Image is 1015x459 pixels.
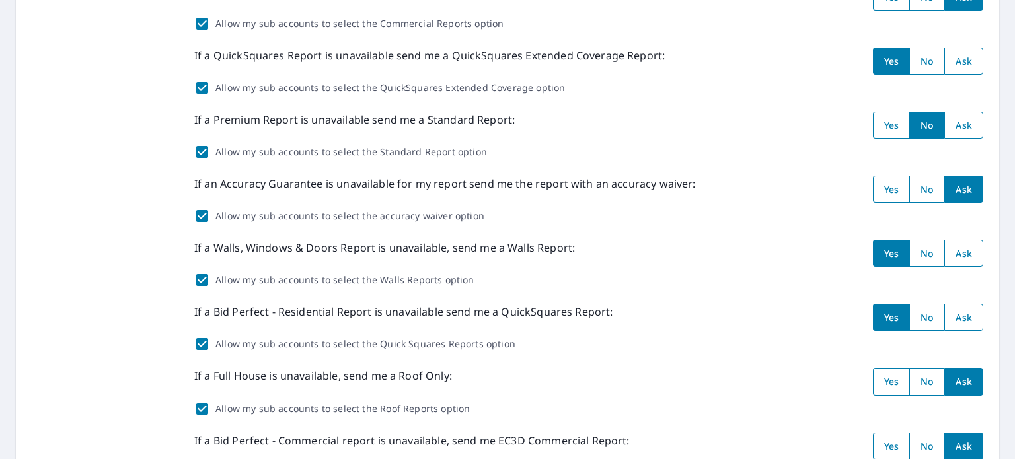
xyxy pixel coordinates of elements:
[215,82,566,94] label: Allow my sub accounts to select the QuickSquares Extended Coverage option
[194,48,665,75] p: If a QuickSquares Report is unavailable send me a QuickSquares Extended Coverage Report:
[215,18,504,30] label: Allow my sub accounts to select the Commercial Reports option
[194,368,452,395] p: If a Full House is unavailable, send me a Roof Only:
[215,146,487,158] label: Allow my sub accounts to select the Standard Report option
[215,274,474,286] label: Allow my sub accounts to select the Walls Reports option
[194,112,515,139] p: If a Premium Report is unavailable send me a Standard Report:
[194,304,613,331] p: If a Bid Perfect - Residential Report is unavailable send me a QuickSquares Report:
[194,176,696,203] p: If an Accuracy Guarantee is unavailable for my report send me the report with an accuracy waiver:
[215,210,484,222] label: Allow my sub accounts to select the accuracy waiver option
[194,240,575,267] p: If a Walls, Windows & Doors Report is unavailable, send me a Walls Report:
[215,403,470,415] label: Allow my sub accounts to select the Roof Reports option
[215,338,515,350] label: Allow my sub accounts to select the Quick Squares Reports option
